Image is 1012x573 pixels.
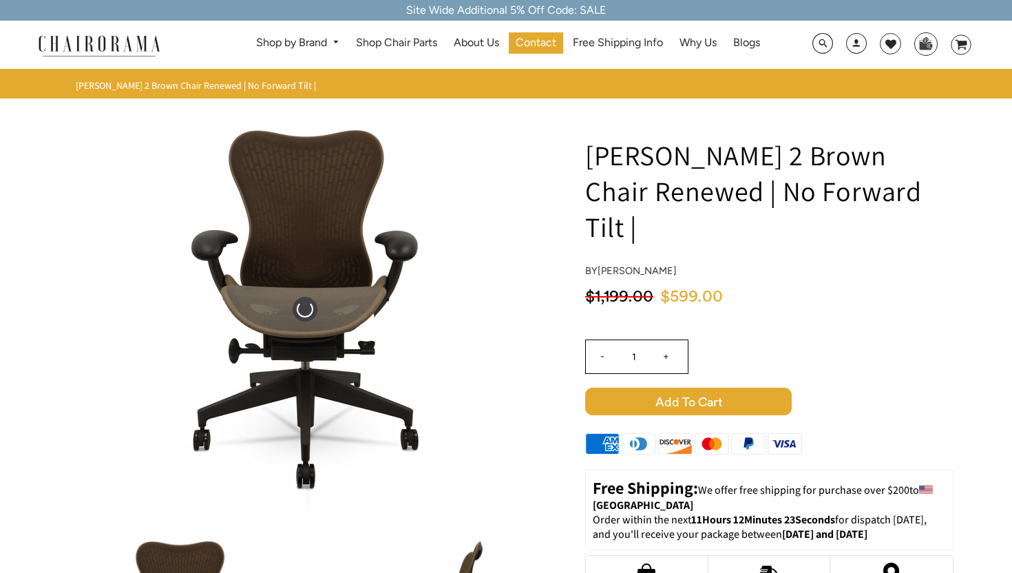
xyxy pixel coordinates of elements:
img: chairorama [30,33,168,57]
h4: by [585,265,953,277]
input: + [649,340,682,373]
strong: [DATE] and [DATE] [782,527,867,541]
strong: Free Shipping: [593,477,698,499]
a: Why Us [673,32,724,54]
button: Add to Cart [585,388,953,415]
span: Free Shipping Info [573,36,663,50]
p: to [593,477,946,513]
span: 11Hours 12Minutes 23Seconds [691,512,835,527]
span: We offer free shipping for purchase over $200 [698,483,909,497]
a: Shop Chair Parts [349,32,444,54]
span: Contact [516,36,556,50]
nav: DesktopNavigation [226,32,790,58]
h1: [PERSON_NAME] 2 Brown Chair Renewed | No Forward Tilt | [585,137,953,244]
span: $599.00 [660,289,723,305]
a: Contact [509,32,563,54]
a: Herman Miller Mirra 2 Brown Chair Renewed | No Forward Tilt | - chairorama [98,301,512,315]
span: $1,199.00 [585,289,653,305]
span: Why Us [679,36,717,50]
a: [PERSON_NAME] [598,264,677,277]
a: Shop by Brand [249,32,346,54]
span: Add to Cart [585,388,792,415]
a: About Us [447,32,506,54]
img: Herman Miller Mirra 2 Brown Chair Renewed | No Forward Tilt | - chairorama [98,103,512,516]
span: About Us [454,36,499,50]
a: Free Shipping Info [566,32,670,54]
strong: [GEOGRAPHIC_DATA] [593,498,693,512]
a: Blogs [726,32,767,54]
span: Blogs [733,36,760,50]
span: [PERSON_NAME] 2 Brown Chair Renewed | No Forward Tilt | [76,79,316,92]
span: Shop Chair Parts [356,36,437,50]
nav: breadcrumbs [76,79,321,92]
input: - [586,340,619,373]
img: WhatsApp_Image_2024-07-12_at_16.23.01.webp [915,33,936,54]
p: Order within the next for dispatch [DATE], and you'll receive your package between [593,513,946,542]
